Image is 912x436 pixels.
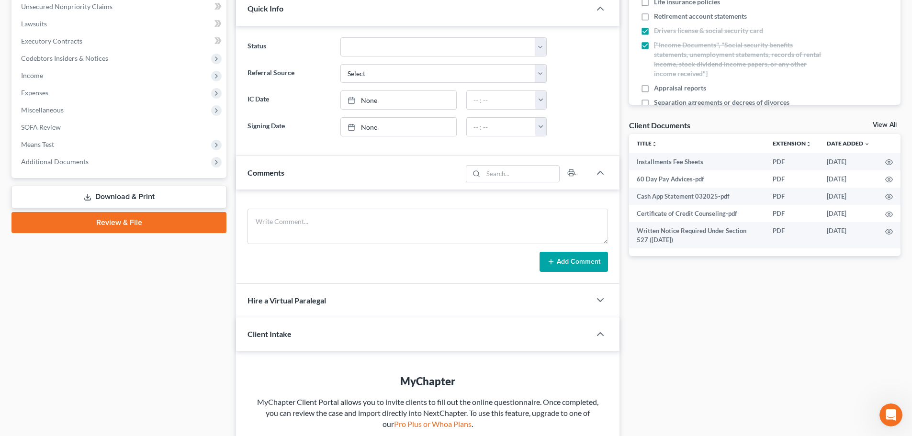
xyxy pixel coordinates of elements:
[255,374,600,389] div: MyChapter
[629,170,765,188] td: 60 Day Pay Advices-pdf
[21,123,61,131] span: SOFA Review
[20,38,35,54] img: Profile image for Katie
[654,26,763,35] span: Drivers license & social security card
[819,153,878,170] td: [DATE]
[654,40,824,78] span: ["Income Documents", "Social security benefits statements, unemployment statements, records of re...
[341,118,456,136] a: None
[20,61,172,71] div: Need help filing your case? Watch this video!
[72,199,120,206] span: Filing a Case
[819,222,878,248] td: [DATE]
[21,140,54,148] span: Means Test
[43,42,94,49] span: [PERSON_NAME]
[21,2,113,11] span: Unsecured Nonpriority Claims
[21,37,82,45] span: Executory Contracts
[248,329,292,338] span: Client Intake
[765,153,819,170] td: PDF
[13,15,226,33] a: Lawsuits
[819,170,878,188] td: [DATE]
[819,188,878,205] td: [DATE]
[652,141,657,147] i: unfold_more
[773,140,811,147] a: Extensionunfold_more
[765,222,819,248] td: PDF
[765,170,819,188] td: PDF
[819,205,878,222] td: [DATE]
[21,89,48,97] span: Expenses
[629,188,765,205] td: Cash App Statement 032025-pdf
[45,313,53,321] button: Upload attachment
[243,64,335,83] label: Referral Source
[484,166,560,182] input: Search...
[46,5,109,12] h1: [PERSON_NAME]
[21,106,64,114] span: Miscellaneous
[21,54,108,62] span: Codebtors Insiders & Notices
[765,188,819,205] td: PDF
[248,296,326,305] span: Hire a Virtual Paralegal
[13,33,226,50] a: Executory Contracts
[15,313,23,321] button: Emoji picker
[21,20,47,28] span: Lawsuits
[30,313,38,321] button: Gif picker
[167,4,185,22] button: Home
[873,122,897,128] a: View All
[20,76,172,147] iframe: youtube
[27,5,43,21] img: Profile image for Katie
[248,4,283,13] span: Quick Info
[243,37,335,56] label: Status
[629,120,690,130] div: Client Documents
[13,119,226,136] a: SOFA Review
[467,91,536,109] input: -- : --
[21,71,43,79] span: Income
[11,186,226,208] a: Download & Print
[8,26,184,294] div: Katie says…
[654,11,747,21] span: Retirement account statements
[806,141,811,147] i: unfold_more
[765,205,819,222] td: PDF
[629,205,765,222] td: Certificate of Credit Counseling-pdf
[20,261,172,271] div: Have a great day! 😄
[42,221,149,228] span: Filing Additional Documents
[629,222,765,248] td: Written Notice Required Under Section 527 ([DATE])
[629,153,765,170] td: Installments Fee Sheets
[8,293,183,310] textarea: Message…
[864,141,870,147] i: expand_more
[243,117,335,136] label: Signing Date
[879,403,902,426] iframe: Intercom live chat
[248,168,284,177] span: Comments
[164,310,180,325] button: Send a message…
[11,212,226,233] a: Review & File
[654,83,706,93] span: Appraisal reports
[23,216,168,234] a: Filing Additional Documents
[6,4,24,22] button: go back
[20,152,172,190] div: Still need help? Here are two articles with instructions on how to assemble your case for filing:
[20,238,172,257] div: Please feel free to reach out to me directly with any questions.
[394,419,472,428] a: Pro Plus or Whoa Plans
[467,118,536,136] input: -- : --
[53,194,139,212] a: Filing a Case
[540,252,608,272] button: Add Comment
[654,98,789,107] span: Separation agreements or decrees of divorces
[637,140,657,147] a: Titleunfold_more
[341,91,456,109] a: None
[21,157,89,166] span: Additional Documents
[827,140,870,147] a: Date Added expand_more
[257,397,598,428] span: MyChapter Client Portal allows you to invite clients to fill out the online questionnaire. Once c...
[243,90,335,110] label: IC Date
[46,12,95,22] p: Active 45m ago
